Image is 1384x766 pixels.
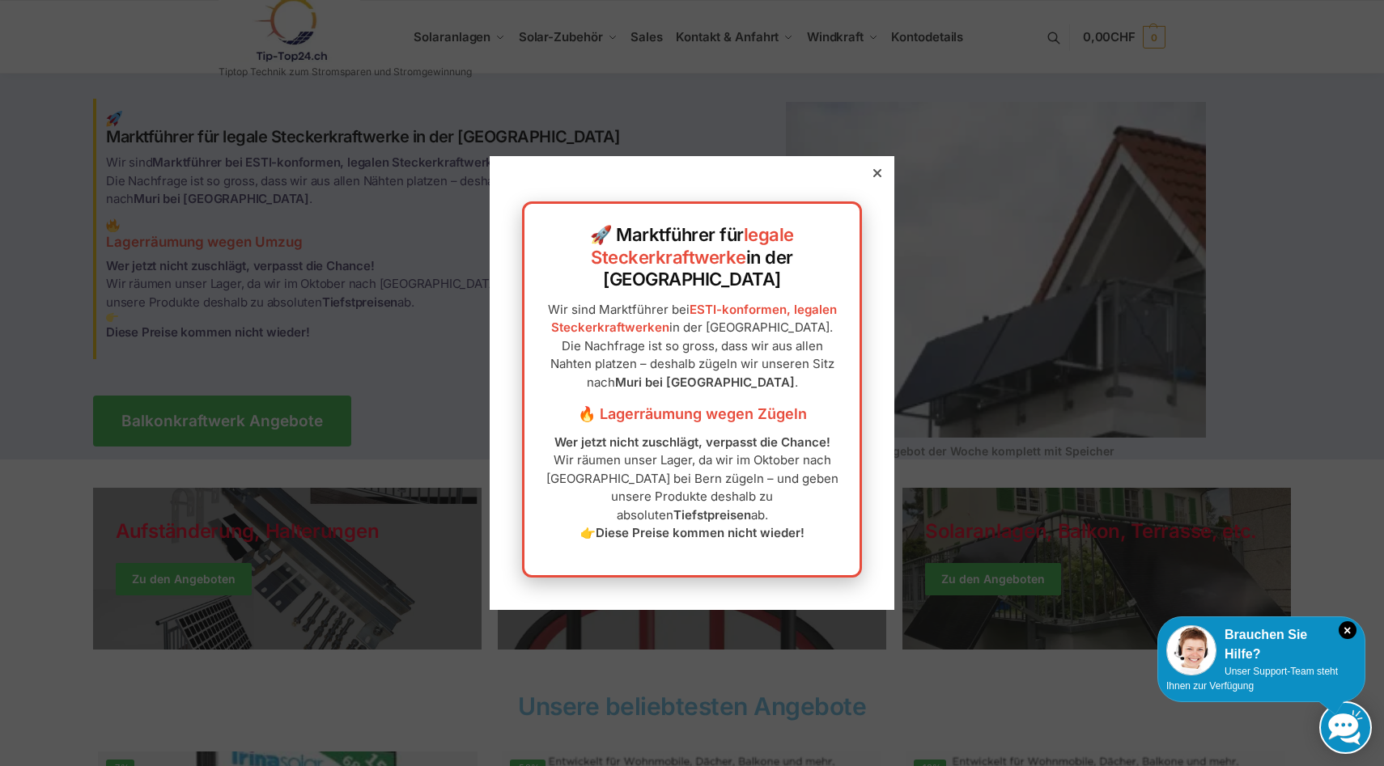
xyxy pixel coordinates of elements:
strong: Muri bei [GEOGRAPHIC_DATA] [615,375,795,390]
strong: Diese Preise kommen nicht wieder! [596,525,805,540]
img: Customer service [1166,625,1216,675]
a: ESTI-konformen, legalen Steckerkraftwerken [551,302,837,336]
div: Brauchen Sie Hilfe? [1166,625,1356,664]
h3: 🔥 Lagerräumung wegen Zügeln [541,404,843,425]
span: Unser Support-Team steht Ihnen zur Verfügung [1166,666,1338,692]
p: Wir sind Marktführer bei in der [GEOGRAPHIC_DATA]. Die Nachfrage ist so gross, dass wir aus allen... [541,301,843,392]
i: Schließen [1339,621,1356,639]
strong: Wer jetzt nicht zuschlägt, verpasst die Chance! [554,434,830,450]
p: Wir räumen unser Lager, da wir im Oktober nach [GEOGRAPHIC_DATA] bei Bern zügeln – und geben unse... [541,434,843,543]
a: legale Steckerkraftwerke [591,224,794,268]
h2: 🚀 Marktführer für in der [GEOGRAPHIC_DATA] [541,224,843,291]
strong: Tiefstpreisen [673,507,751,523]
